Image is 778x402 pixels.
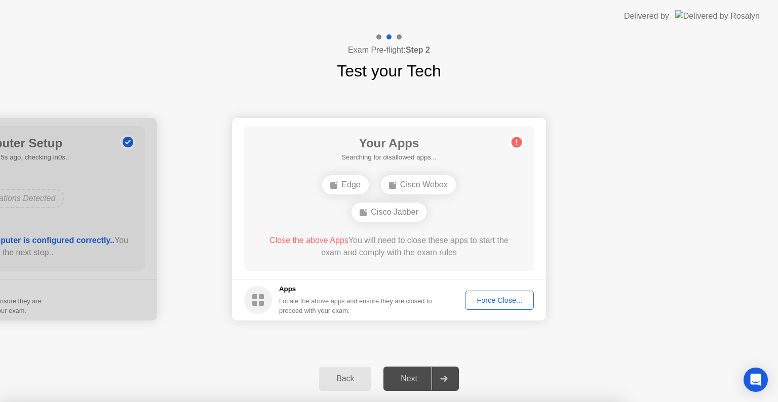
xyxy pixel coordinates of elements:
[337,59,441,83] h1: Test your Tech
[279,296,433,315] div: Locate the above apps and ensure they are closed to proceed with your exam.
[322,175,368,194] div: Edge
[348,44,430,56] h4: Exam Pre-flight:
[624,10,669,22] div: Delivered by
[352,203,426,222] div: Cisco Jabber
[386,374,432,383] div: Next
[279,284,433,294] h5: Apps
[744,368,768,392] div: Open Intercom Messenger
[322,374,368,383] div: Back
[469,296,530,304] div: Force Close...
[341,152,437,163] h5: Searching for disallowed apps...
[381,175,456,194] div: Cisco Webex
[269,236,348,245] span: Close the above Apps
[675,10,760,22] img: Delivered by Rosalyn
[406,46,430,54] b: Step 2
[259,234,520,259] div: You will need to close these apps to start the exam and comply with the exam rules
[341,134,437,152] h1: Your Apps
